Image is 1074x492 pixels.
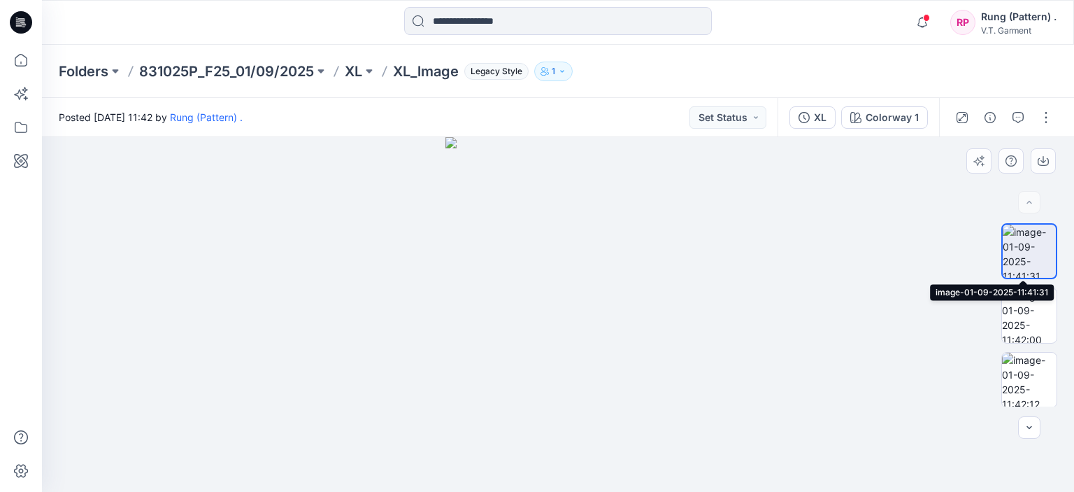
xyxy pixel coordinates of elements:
[393,62,459,81] p: XL_lmage
[59,110,243,125] span: Posted [DATE] 11:42 by
[139,62,314,81] a: 831025P_F25_01/09/2025
[464,63,529,80] span: Legacy Style
[1003,225,1056,278] img: image-01-09-2025-11:41:31
[981,25,1057,36] div: V.T. Garment
[979,106,1001,129] button: Details
[814,110,826,125] div: XL
[459,62,529,81] button: Legacy Style
[534,62,573,81] button: 1
[552,64,555,79] p: 1
[789,106,836,129] button: XL
[981,8,1057,25] div: Rung (Pattern) .
[345,62,362,81] a: XL
[866,110,919,125] div: Colorway 1
[59,62,108,81] a: Folders
[841,106,928,129] button: Colorway 1
[1002,353,1057,407] img: image-01-09-2025-11:42:12
[170,111,243,123] a: Rung (Pattern) .
[445,137,670,492] img: eyJhbGciOiJIUzI1NiIsImtpZCI6IjAiLCJzbHQiOiJzZXMiLCJ0eXAiOiJKV1QifQ.eyJkYXRhIjp7InR5cGUiOiJzdG9yYW...
[950,10,975,35] div: RP
[1002,288,1057,343] img: image-01-09-2025-11:42:00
